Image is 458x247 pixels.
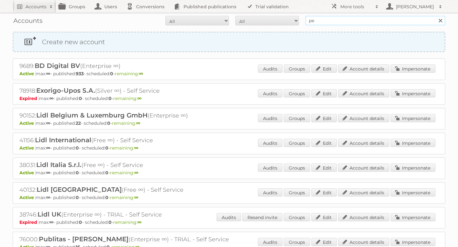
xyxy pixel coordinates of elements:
strong: 933 [76,71,84,77]
strong: ∞ [46,120,50,126]
a: Groups [284,238,310,246]
h2: Accounts [25,3,46,10]
a: Audits [258,238,282,246]
strong: ∞ [46,145,50,151]
a: Audits [258,64,282,73]
span: BD Digital BV [35,62,80,70]
h2: 90152: (Enterprise ∞) [19,111,242,120]
span: Exorigo-Upos S.A. [36,87,95,94]
span: Lidl Italia S.r.l. [36,161,81,169]
strong: 0 [107,120,110,126]
a: Account details [338,188,389,197]
strong: ∞ [46,195,50,200]
strong: ∞ [139,71,143,77]
span: remaining: [115,71,143,77]
a: Resend invite [242,213,282,221]
a: Audits [258,89,282,97]
span: Lidl Belgium & Luxemburg GmbH [36,111,148,119]
a: Audits [217,213,241,221]
a: Edit [311,64,337,73]
a: Edit [311,188,337,197]
h2: 38746: (Enterprise ∞) - TRIAL - Self Service [19,210,242,219]
a: Groups [284,89,310,97]
strong: 0 [79,219,82,225]
span: Active [19,120,36,126]
a: Impersonate [391,164,435,172]
strong: 0 [110,71,113,77]
strong: 0 [76,145,79,151]
span: Active [19,145,36,151]
a: Edit [311,213,337,221]
span: remaining: [110,145,138,151]
a: Edit [311,114,337,122]
span: remaining: [113,219,142,225]
a: Account details [338,89,389,97]
p: max: - published: - scheduled: - [19,71,439,77]
span: Expired [19,96,39,101]
strong: 0 [105,195,108,200]
a: Groups [284,188,310,197]
p: max: - published: - scheduled: - [19,219,439,225]
strong: 0 [76,195,79,200]
a: Groups [284,64,310,73]
a: Groups [284,164,310,172]
h2: More tools [340,3,372,10]
a: Audits [258,164,282,172]
a: Impersonate [391,114,435,122]
a: Account details [338,114,389,122]
span: remaining: [112,120,140,126]
span: Lidl [GEOGRAPHIC_DATA] [37,186,122,193]
strong: 22 [76,120,81,126]
span: Active [19,71,36,77]
strong: 0 [79,96,82,101]
a: Audits [258,188,282,197]
h2: 40132: (Free ∞) - Self Service [19,186,242,194]
a: Impersonate [391,188,435,197]
a: Impersonate [391,213,435,221]
h2: 78918: (Silver ∞) - Self Service [19,87,242,95]
strong: 0 [105,145,108,151]
a: Audits [258,114,282,122]
span: Active [19,195,36,200]
span: Expired [19,219,39,225]
p: max: - published: - scheduled: - [19,145,439,151]
a: Impersonate [391,64,435,73]
span: Lidl International [35,136,91,144]
a: Edit [311,139,337,147]
a: Account details [338,238,389,246]
p: max: - published: - scheduled: - [19,120,439,126]
span: remaining: [110,195,138,200]
strong: ∞ [134,145,138,151]
h2: 9689: (Enterprise ∞) [19,62,242,70]
a: Groups [284,213,310,221]
span: remaining: [110,170,138,176]
strong: ∞ [136,120,140,126]
strong: ∞ [137,96,142,101]
a: Edit [311,89,337,97]
span: remaining: [113,96,142,101]
a: Impersonate [391,89,435,97]
strong: ∞ [134,195,138,200]
a: Account details [338,139,389,147]
strong: 0 [108,219,112,225]
strong: 0 [105,170,108,176]
strong: ∞ [49,219,53,225]
a: Impersonate [391,238,435,246]
h2: 41156: (Free ∞) - Self Service [19,136,242,144]
a: Impersonate [391,139,435,147]
a: Account details [338,164,389,172]
strong: ∞ [134,170,138,176]
span: Publitas - [PERSON_NAME] [39,235,128,243]
a: Audits [258,139,282,147]
p: max: - published: - scheduled: - [19,96,439,101]
h2: [PERSON_NAME] [394,3,436,10]
p: max: - published: - scheduled: - [19,195,439,200]
p: max: - published: - scheduled: - [19,170,439,176]
span: Lidl UK [38,210,61,218]
h2: 38031: (Free ∞) - Self Service [19,161,242,169]
a: Account details [338,213,389,221]
strong: ∞ [49,96,53,101]
a: Edit [311,238,337,246]
a: Groups [284,114,310,122]
a: Account details [338,64,389,73]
